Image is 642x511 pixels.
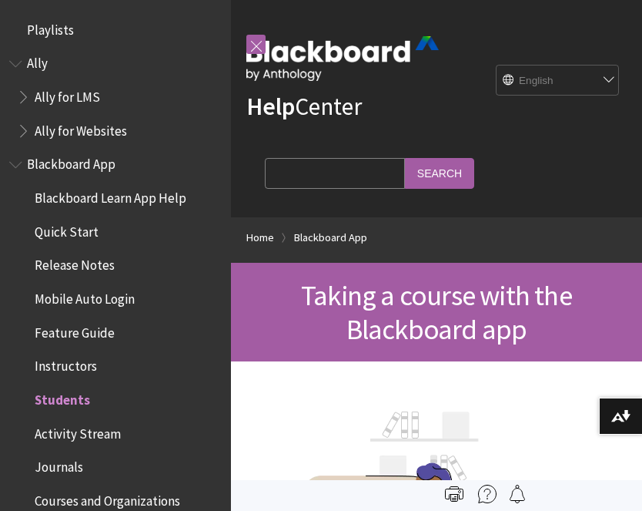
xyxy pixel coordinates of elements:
span: Ally [27,51,48,72]
a: Blackboard App [294,228,367,247]
span: Journals [35,455,83,476]
span: Blackboard App [27,152,115,173]
img: Blackboard by Anthology [246,36,439,81]
a: Home [246,228,274,247]
span: Ally for Websites [35,118,127,139]
span: Activity Stream [35,421,121,442]
span: Feature Guide [35,320,115,341]
span: Blackboard Learn App Help [35,185,186,206]
img: Print [445,485,463,503]
span: Ally for LMS [35,84,100,105]
nav: Book outline for Anthology Ally Help [9,51,222,144]
img: Follow this page [508,485,527,503]
span: Playlists [27,17,74,38]
span: Mobile Auto Login [35,286,135,307]
span: Taking a course with the Blackboard app [301,277,572,347]
nav: Book outline for Playlists [9,17,222,43]
span: Release Notes [35,253,115,274]
strong: Help [246,91,295,122]
span: Instructors [35,354,97,375]
select: Site Language Selector [497,66,620,96]
span: Courses and Organizations [35,488,180,509]
img: More help [478,485,497,503]
span: Students [35,387,90,408]
span: Quick Start [35,219,99,240]
input: Search [405,158,474,188]
a: HelpCenter [246,91,362,122]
